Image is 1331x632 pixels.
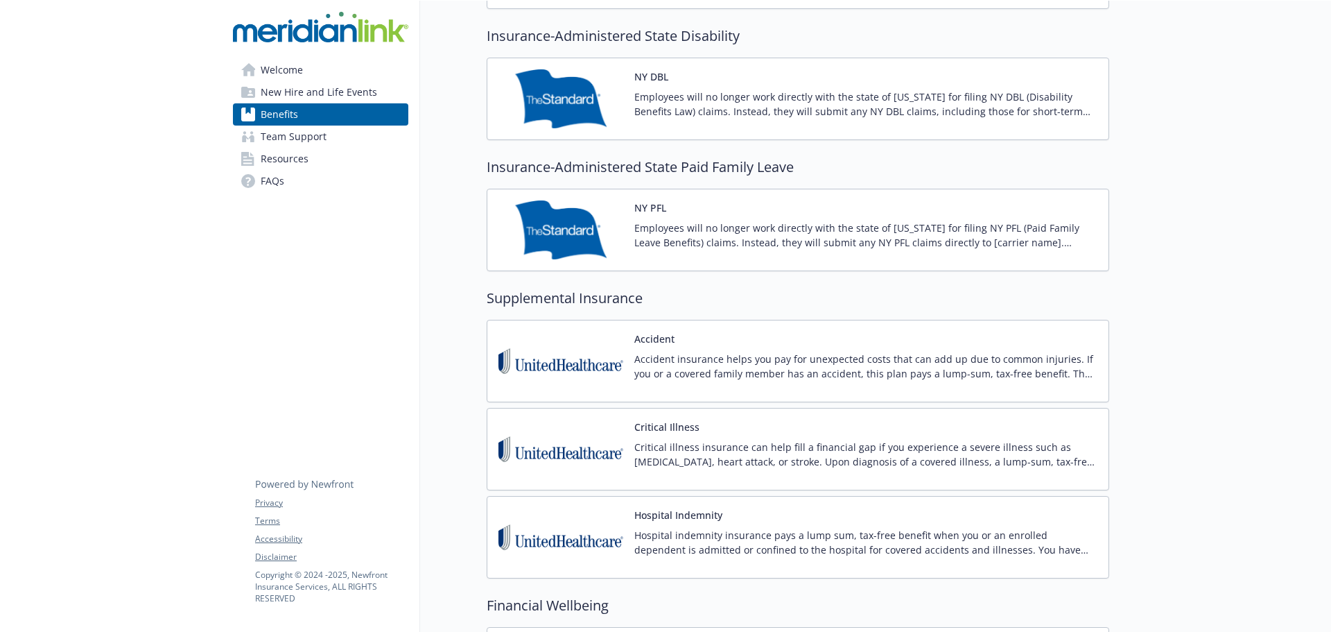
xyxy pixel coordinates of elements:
img: Standard Insurance Company carrier logo [498,200,623,259]
img: United Healthcare Insurance Company carrier logo [498,420,623,479]
a: FAQs [233,170,408,192]
span: Resources [261,148,308,170]
a: Benefits [233,103,408,126]
span: Welcome [261,59,303,81]
h2: Financial Wellbeing [487,595,1109,616]
img: United Healthcare Insurance Company carrier logo [498,508,623,567]
button: NY DBL [634,69,668,84]
span: Team Support [261,126,327,148]
p: Critical illness insurance can help fill a financial gap if you experience a severe illness such ... [634,440,1097,469]
p: Hospital indemnity insurance pays a lump sum, tax-free benefit when you or an enrolled dependent ... [634,528,1097,557]
a: Disclaimer [255,551,408,563]
p: Copyright © 2024 - 2025 , Newfront Insurance Services, ALL RIGHTS RESERVED [255,569,408,604]
span: FAQs [261,170,284,192]
img: Standard Insurance Company carrier logo [498,69,623,128]
span: New Hire and Life Events [261,81,377,103]
p: Employees will no longer work directly with the state of [US_STATE] for filing NY PFL (Paid Famil... [634,221,1097,250]
span: Benefits [261,103,298,126]
button: Critical Illness [634,420,699,434]
img: United Healthcare Insurance Company carrier logo [498,332,623,391]
a: Privacy [255,497,408,509]
button: NY PFL [634,200,666,215]
a: Resources [233,148,408,170]
a: Terms [255,515,408,527]
p: Employees will no longer work directly with the state of [US_STATE] for filing NY DBL (Disability... [634,89,1097,119]
p: Accident insurance helps you pay for unexpected costs that can add up due to common injuries. If ... [634,352,1097,381]
a: New Hire and Life Events [233,81,408,103]
a: Team Support [233,126,408,148]
button: Hospital Indemnity [634,508,722,522]
a: Accessibility [255,533,408,545]
a: Welcome [233,59,408,81]
button: Accident [634,332,675,346]
h2: Supplemental Insurance [487,288,1109,309]
h2: Insurance-Administered State Paid Family Leave [487,157,1109,178]
h2: Insurance-Administered State Disability [487,26,1109,46]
